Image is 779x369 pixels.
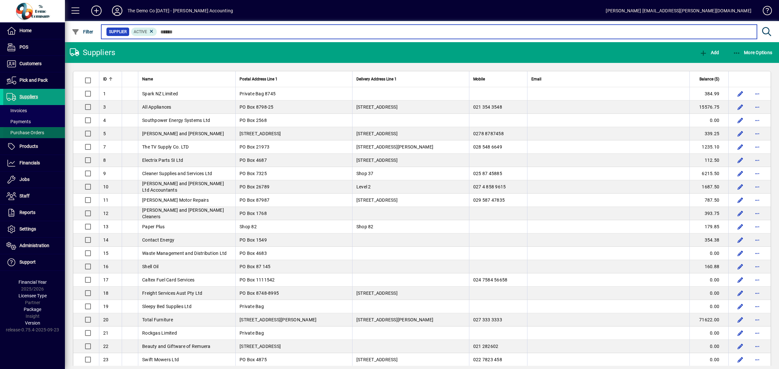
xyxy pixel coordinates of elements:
[3,39,65,55] a: POS
[473,104,502,110] span: 021 354 3548
[240,357,267,362] span: PO Box 4875
[735,235,746,245] button: Edit
[752,128,762,139] button: More options
[735,328,746,338] button: Edit
[735,248,746,258] button: Edit
[689,87,728,101] td: 384.99
[3,56,65,72] a: Customers
[735,182,746,192] button: Edit
[6,108,27,113] span: Invoices
[142,224,165,229] span: Paper Plus
[752,315,762,325] button: More options
[240,158,267,163] span: PO Box 4687
[733,50,773,55] span: More Options
[19,259,36,265] span: Support
[689,287,728,300] td: 0.00
[240,171,267,176] span: PO Box 7325
[735,142,746,152] button: Edit
[19,61,42,66] span: Customers
[473,197,505,203] span: 029 587 47835
[473,317,502,322] span: 027 333 3333
[752,275,762,285] button: More options
[103,317,109,322] span: 20
[356,357,398,362] span: [STREET_ADDRESS]
[531,76,541,83] span: Email
[689,313,728,327] td: 71622.00
[752,89,762,99] button: More options
[240,211,267,216] span: PO Box 1768
[531,76,686,83] div: Email
[689,140,728,154] td: 1235.10
[689,260,728,273] td: 160.88
[735,115,746,125] button: Edit
[103,144,106,149] span: 7
[735,301,746,312] button: Edit
[142,264,158,269] span: Shell Oil
[19,210,35,215] span: Reports
[142,344,211,349] span: Beauty and Giftware of Remuera
[107,5,128,17] button: Profile
[3,238,65,254] a: Administration
[142,208,224,219] span: [PERSON_NAME] and [PERSON_NAME] Cleaners
[142,197,209,203] span: [PERSON_NAME] Motor Repairs
[689,300,728,313] td: 0.00
[240,264,270,269] span: PO Box 87 145
[240,197,269,203] span: PO Box 87987
[240,118,267,123] span: PO Box 2568
[689,247,728,260] td: 0.00
[689,340,728,353] td: 0.00
[356,291,398,296] span: [STREET_ADDRESS]
[103,76,107,83] span: ID
[103,330,109,336] span: 21
[142,304,192,309] span: Sleepy Bed Supplies Ltd
[473,344,499,349] span: 021 282602
[752,182,762,192] button: More options
[735,261,746,272] button: Edit
[735,208,746,219] button: Edit
[3,221,65,237] a: Settings
[240,304,264,309] span: Private Bag
[103,131,106,136] span: 5
[473,76,523,83] div: Mobile
[70,47,115,58] div: Suppliers
[356,197,398,203] span: [STREET_ADDRESS]
[103,251,109,256] span: 15
[356,76,397,83] span: Delivery Address Line 1
[142,104,171,110] span: All Appliances
[752,261,762,272] button: More options
[3,254,65,270] a: Support
[473,357,502,362] span: 022 7823 458
[694,76,725,83] div: Balance ($)
[735,341,746,351] button: Edit
[103,304,109,309] span: 19
[356,144,433,149] span: [STREET_ADDRESS][PERSON_NAME]
[689,194,728,207] td: 787.50
[103,264,109,269] span: 16
[735,89,746,99] button: Edit
[103,211,109,216] span: 12
[240,330,264,336] span: Private Bag
[142,317,173,322] span: Total Furniture
[735,128,746,139] button: Edit
[689,233,728,247] td: 354.38
[103,76,118,83] div: ID
[735,102,746,112] button: Edit
[103,277,109,282] span: 17
[356,158,398,163] span: [STREET_ADDRESS]
[752,354,762,365] button: More options
[19,226,36,232] span: Settings
[240,224,257,229] span: Shop 82
[473,131,504,136] span: 0278 8787458
[752,341,762,351] button: More options
[735,195,746,205] button: Edit
[240,291,279,296] span: PO Box 8748-8995
[72,29,93,34] span: Filter
[356,131,398,136] span: [STREET_ADDRESS]
[19,144,38,149] span: Products
[240,251,267,256] span: PO Box 4683
[689,273,728,287] td: 0.00
[735,275,746,285] button: Edit
[19,94,38,99] span: Suppliers
[3,138,65,155] a: Products
[699,50,719,55] span: Add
